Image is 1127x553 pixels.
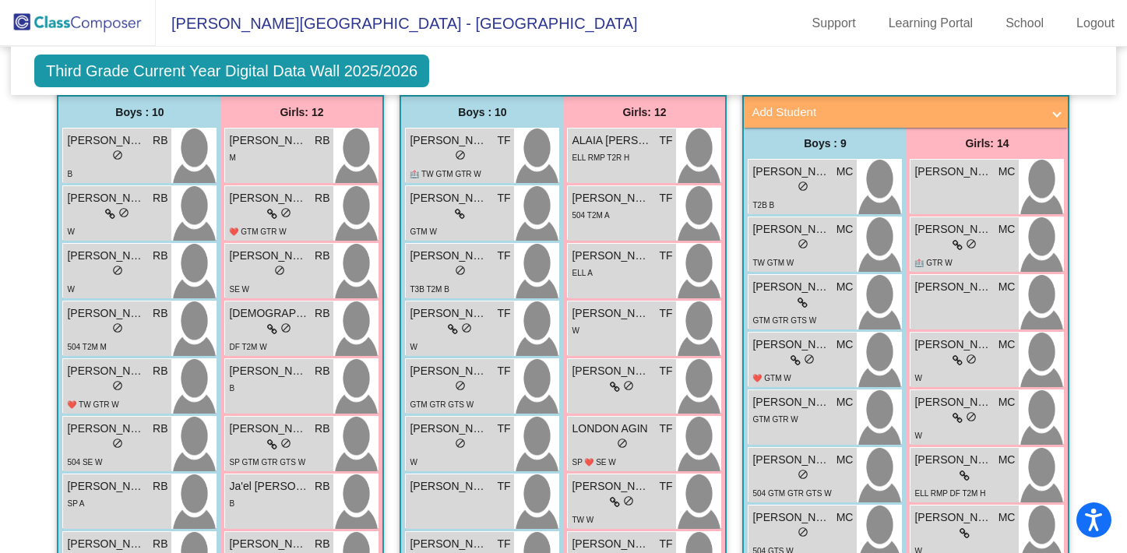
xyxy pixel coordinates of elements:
[563,97,725,128] div: Girls: 12
[112,150,123,160] span: do_not_disturb_alt
[914,259,952,267] span: 🏥 GTR W
[315,248,329,264] span: RB
[229,153,235,162] span: M
[659,536,672,552] span: TF
[315,190,329,206] span: RB
[153,132,167,149] span: RB
[836,509,854,526] span: MC
[659,363,672,379] span: TF
[67,421,145,437] span: [PERSON_NAME]
[752,415,798,424] span: GTM GTR W
[67,132,145,149] span: [PERSON_NAME]
[966,238,977,249] span: do_not_disturb_alt
[229,227,286,236] span: ❤️ GTM GTR W
[229,343,266,351] span: DF T2M W
[229,248,307,264] span: [PERSON_NAME]
[67,190,145,206] span: [PERSON_NAME]
[836,221,854,238] span: MC
[906,128,1068,159] div: Girls: 14
[914,489,985,498] span: ELL RMP DF T2M H
[572,190,650,206] span: [PERSON_NAME]
[752,279,830,295] span: [PERSON_NAME] COST
[229,285,249,294] span: SE W
[752,104,1041,122] mat-panel-title: Add Student
[67,478,145,495] span: [PERSON_NAME]
[572,269,592,277] span: ELL A
[229,363,307,379] span: [PERSON_NAME]
[497,132,510,149] span: TF
[659,421,672,437] span: TF
[659,248,672,264] span: TF
[315,132,329,149] span: RB
[153,305,167,322] span: RB
[461,322,472,333] span: do_not_disturb_alt
[67,343,106,351] span: 504 T2M M
[410,421,488,437] span: [PERSON_NAME]
[998,164,1016,180] span: MC
[497,248,510,264] span: TF
[410,285,449,294] span: T3B T2M B
[497,536,510,552] span: TF
[998,452,1016,468] span: MC
[659,190,672,206] span: TF
[280,438,291,449] span: do_not_disturb_alt
[572,132,650,149] span: ALAIA [PERSON_NAME] DE ARBELOA
[572,326,579,335] span: W
[455,380,466,391] span: do_not_disturb_alt
[659,132,672,149] span: TF
[914,221,992,238] span: [PERSON_NAME]
[34,55,429,87] span: Third Grade Current Year Digital Data Wall 2025/2026
[572,305,650,322] span: [PERSON_NAME]
[401,97,563,128] div: Boys : 10
[112,265,123,276] span: do_not_disturb_alt
[752,221,830,238] span: [PERSON_NAME]
[153,536,167,552] span: RB
[455,150,466,160] span: do_not_disturb_alt
[410,343,417,351] span: W
[744,97,1068,128] mat-expansion-panel-header: Add Student
[804,354,815,365] span: do_not_disturb_alt
[572,536,650,552] span: [PERSON_NAME]
[315,536,329,552] span: RB
[315,478,329,495] span: RB
[752,394,830,410] span: [PERSON_NAME]
[67,170,72,178] span: B
[752,509,830,526] span: [PERSON_NAME]
[153,248,167,264] span: RB
[752,336,830,353] span: [PERSON_NAME]
[410,363,488,379] span: [PERSON_NAME]
[836,164,854,180] span: MC
[914,394,992,410] span: [PERSON_NAME]
[623,380,634,391] span: do_not_disturb_alt
[497,305,510,322] span: TF
[67,458,102,467] span: 504 SE W
[966,354,977,365] span: do_not_disturb_alt
[455,438,466,449] span: do_not_disturb_alt
[998,336,1016,353] span: MC
[315,421,329,437] span: RB
[410,478,488,495] span: [PERSON_NAME]
[617,438,628,449] span: do_not_disturb_alt
[67,499,84,508] span: SP A
[229,305,307,322] span: [DEMOGRAPHIC_DATA][PERSON_NAME]
[914,336,992,353] span: [PERSON_NAME]
[229,421,307,437] span: [PERSON_NAME]
[752,201,774,210] span: T2B B
[752,452,830,468] span: [PERSON_NAME]
[112,380,123,391] span: do_not_disturb_alt
[67,536,145,552] span: [PERSON_NAME]
[836,279,854,295] span: MC
[572,478,650,495] span: [PERSON_NAME]
[67,248,145,264] span: [PERSON_NAME]
[966,411,977,422] span: do_not_disturb_alt
[744,128,906,159] div: Boys : 9
[410,190,488,206] span: [PERSON_NAME]
[623,495,634,506] span: do_not_disturb_alt
[572,421,650,437] span: LONDON AGIN
[67,400,118,409] span: ❤️ TW GTR W
[497,478,510,495] span: TF
[229,478,307,495] span: Ja'el [PERSON_NAME]
[455,265,466,276] span: do_not_disturb_alt
[153,478,167,495] span: RB
[58,97,220,128] div: Boys : 10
